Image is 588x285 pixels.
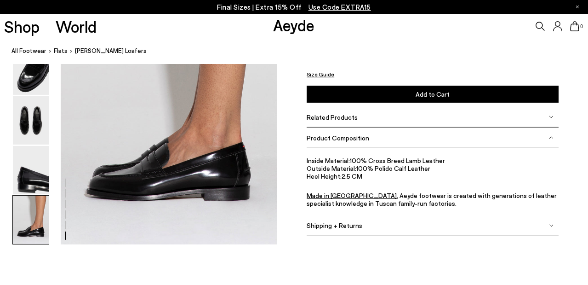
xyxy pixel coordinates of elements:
span: Product Composition [307,134,369,141]
p: Final Sizes | Extra 15% Off [217,1,371,13]
button: Size Guide [307,69,334,80]
img: Oscar Leather Loafers - Image 4 [13,96,49,145]
nav: breadcrumb [11,39,588,64]
span: [PERSON_NAME] Loafers [75,46,147,56]
img: svg%3E [549,115,554,119]
a: Made in [GEOGRAPHIC_DATA] [307,192,397,199]
img: Oscar Leather Loafers - Image 5 [13,146,49,194]
a: 0 [570,21,579,31]
li: 2.5 CM [307,172,559,180]
img: Oscar Leather Loafers - Image 6 [13,196,49,244]
a: World [56,18,97,35]
span: Shipping + Returns [307,221,362,229]
button: Add to Cart [307,86,559,103]
img: svg%3E [549,223,554,227]
a: Shop [4,18,40,35]
a: Aeyde [273,15,314,35]
span: 0 [579,24,584,29]
span: Outside Material: [307,164,356,172]
img: svg%3E [549,135,554,140]
span: Related Products [307,113,358,121]
li: 100% Polido Calf Leather [307,164,559,172]
span: Navigate to /collections/ss25-final-sizes [308,3,371,11]
span: Heel Height: [307,172,342,180]
p: , Aeyde footwear is created with generations of leather specialist knowledge in Tuscan family-run... [307,192,559,207]
img: Oscar Leather Loafers - Image 3 [13,47,49,95]
span: Inside Material: [307,156,350,164]
span: Add to Cart [416,90,450,98]
span: Flats [54,47,68,54]
a: Flats [54,46,68,56]
a: All Footwear [11,46,46,56]
li: 100% Cross Breed Lamb Leather [307,156,559,164]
